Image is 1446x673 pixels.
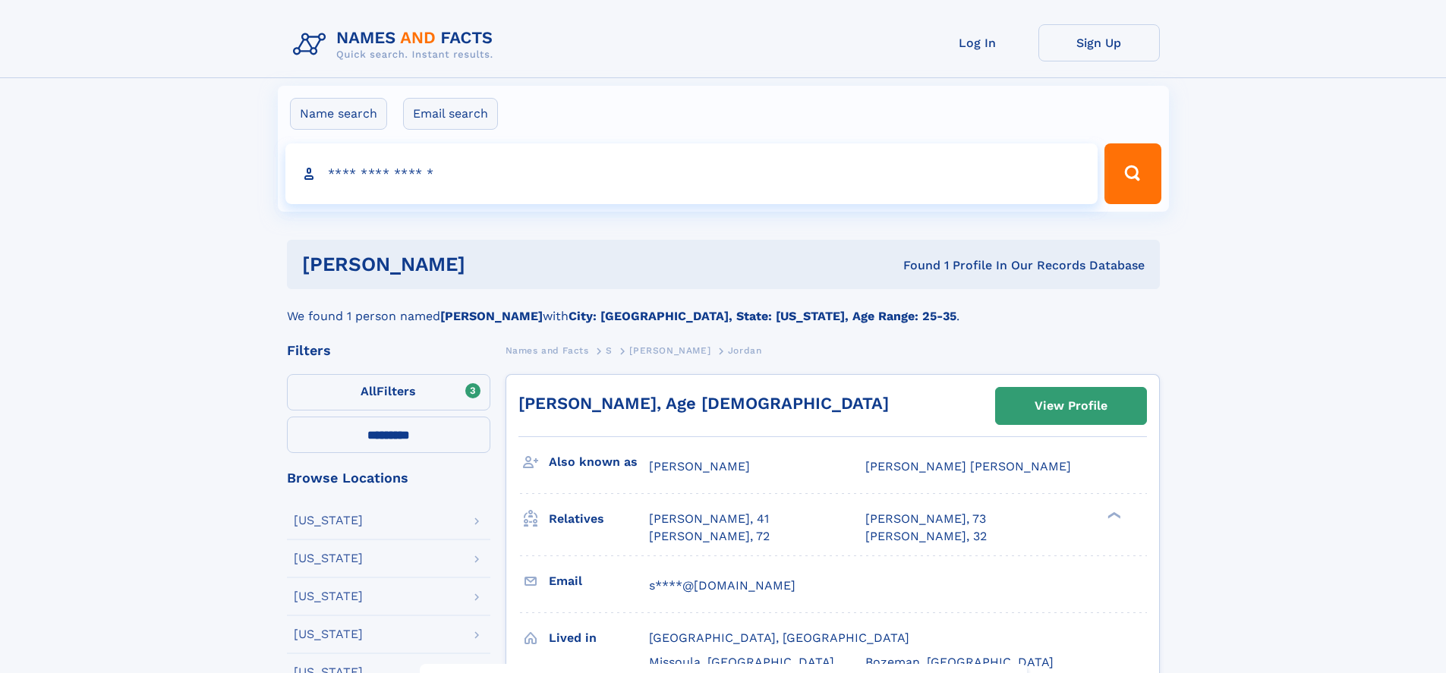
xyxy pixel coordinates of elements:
a: [PERSON_NAME], 32 [865,528,987,545]
a: [PERSON_NAME], 41 [649,511,769,527]
a: [PERSON_NAME] [629,341,710,360]
div: View Profile [1035,388,1107,423]
span: [PERSON_NAME] [PERSON_NAME] [865,459,1071,473]
div: Found 1 Profile In Our Records Database [684,257,1145,274]
label: Filters [287,374,490,410]
span: Missoula, [GEOGRAPHIC_DATA] [649,655,834,669]
span: [PERSON_NAME] [649,459,750,473]
span: [PERSON_NAME] [629,345,710,356]
img: Logo Names and Facts [287,24,506,65]
div: We found 1 person named with . [287,289,1160,325]
span: Jordan [728,345,762,356]
div: [US_STATE] [294,552,363,565]
h1: [PERSON_NAME] [302,255,685,274]
div: Browse Locations [287,471,490,485]
b: City: [GEOGRAPHIC_DATA], State: [US_STATE], Age Range: 25-35 [569,309,956,323]
div: [US_STATE] [294,514,363,527]
a: Names and Facts [506,341,589,360]
label: Name search [290,98,387,130]
div: ❯ [1104,511,1122,520]
a: Log In [917,24,1038,61]
b: [PERSON_NAME] [440,309,543,323]
a: View Profile [996,388,1146,424]
div: [US_STATE] [294,590,363,602]
input: search input [285,143,1098,204]
a: [PERSON_NAME], 72 [649,528,770,545]
span: S [606,345,613,356]
h3: Lived in [549,625,649,651]
a: Sign Up [1038,24,1160,61]
a: [PERSON_NAME], 73 [865,511,986,527]
label: Email search [403,98,498,130]
h3: Also known as [549,449,649,475]
a: [PERSON_NAME], Age [DEMOGRAPHIC_DATA] [518,394,889,413]
div: [US_STATE] [294,628,363,640]
a: S [606,341,613,360]
span: All [361,384,376,398]
button: Search Button [1104,143,1161,204]
h3: Relatives [549,506,649,532]
div: Filters [287,344,490,357]
span: Bozeman, [GEOGRAPHIC_DATA] [865,655,1054,669]
span: [GEOGRAPHIC_DATA], [GEOGRAPHIC_DATA] [649,631,909,645]
h3: Email [549,568,649,594]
